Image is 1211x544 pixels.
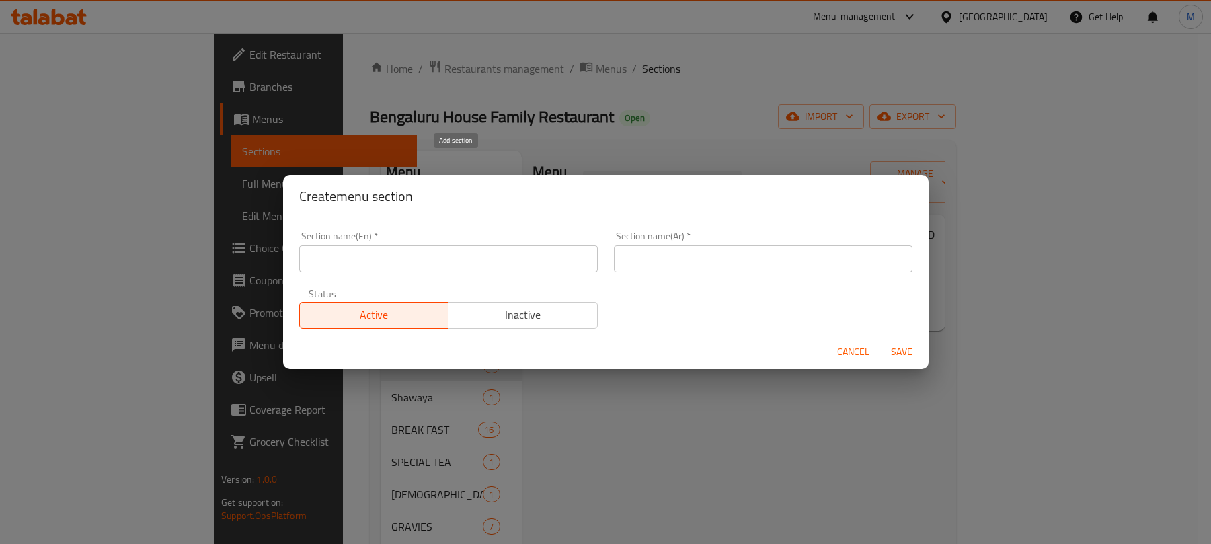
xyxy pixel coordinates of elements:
span: Active [305,305,444,325]
button: Active [299,302,449,329]
button: Cancel [832,340,875,364]
h2: Create menu section [299,186,912,207]
button: Inactive [448,302,598,329]
button: Save [880,340,923,364]
span: Save [886,344,918,360]
span: Inactive [454,305,592,325]
input: Please enter section name(en) [299,245,598,272]
span: Cancel [837,344,869,360]
input: Please enter section name(ar) [614,245,912,272]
